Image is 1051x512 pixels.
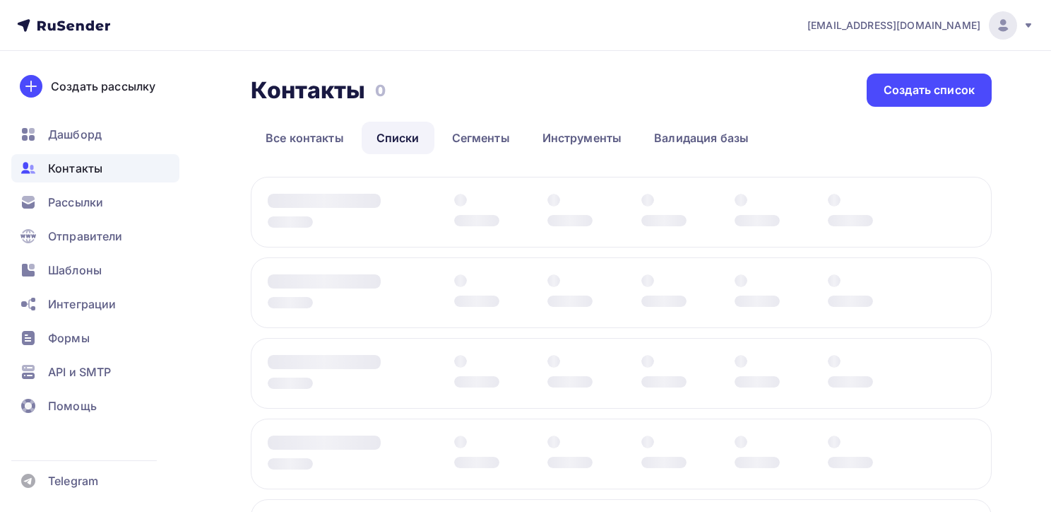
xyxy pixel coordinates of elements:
span: API и SMTP [48,363,111,380]
span: [EMAIL_ADDRESS][DOMAIN_NAME] [807,18,980,33]
a: Все контакты [251,122,359,154]
a: Дашборд [11,120,179,149]
div: Создать список [884,82,975,98]
a: [EMAIL_ADDRESS][DOMAIN_NAME] [807,11,1034,40]
a: Валидация базы [639,122,764,154]
div: Создать рассылку [51,78,155,95]
span: Интеграции [48,296,116,313]
span: Формы [48,330,90,347]
span: Telegram [48,472,98,489]
a: Рассылки [11,188,179,216]
span: Отправители [48,228,123,245]
a: Контакты [11,154,179,182]
span: Рассылки [48,194,103,211]
span: Контакты [48,160,102,177]
a: Шаблоны [11,256,179,284]
span: Дашборд [48,126,102,143]
span: Помощь [48,397,97,414]
span: Шаблоны [48,262,102,279]
a: Списки [362,122,434,154]
a: Формы [11,324,179,352]
a: Сегменты [437,122,525,154]
h2: Контакты [251,76,365,105]
a: Отправители [11,222,179,250]
a: Инструменты [528,122,637,154]
h3: 0 [375,81,386,100]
